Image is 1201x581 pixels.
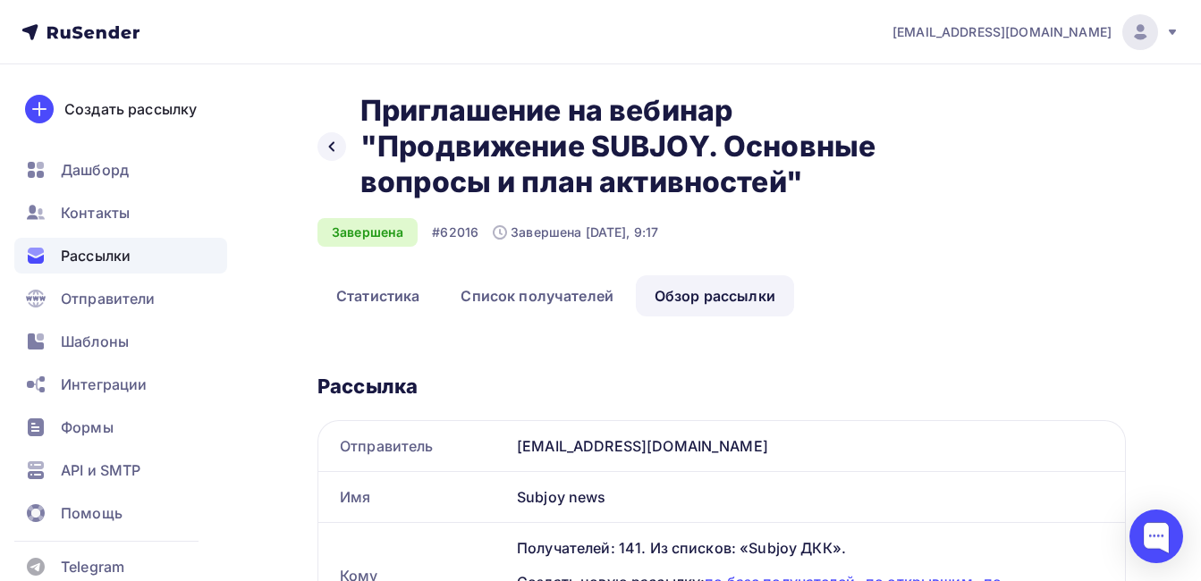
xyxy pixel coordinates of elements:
[636,275,794,316] a: Обзор рассылки
[493,223,658,241] div: Завершена [DATE], 9:17
[61,202,130,223] span: Контакты
[892,23,1112,41] span: [EMAIL_ADDRESS][DOMAIN_NAME]
[14,409,227,445] a: Формы
[892,14,1180,50] a: [EMAIL_ADDRESS][DOMAIN_NAME]
[432,223,478,241] div: #62016
[61,417,114,438] span: Формы
[64,98,197,120] div: Создать рассылку
[517,537,1104,559] div: Получателей: 141. Из списков: «Subjoy ДКК».
[61,459,140,481] span: API и SMTP
[442,275,632,316] a: Список получателей
[14,281,227,316] a: Отправители
[61,502,123,524] span: Помощь
[61,245,131,266] span: Рассылки
[317,218,418,247] div: Завершена
[61,374,147,395] span: Интеграции
[317,275,438,316] a: Статистика
[318,421,510,471] div: Отправитель
[14,238,227,274] a: Рассылки
[14,152,227,188] a: Дашборд
[14,195,227,231] a: Контакты
[61,556,124,577] span: Telegram
[14,324,227,359] a: Шаблоны
[318,472,510,522] div: Имя
[360,93,901,200] h2: Приглашение на вебинар "Продвижение SUBJOY. Основные вопросы и план активностей"
[61,288,156,309] span: Отправители
[61,159,129,181] span: Дашборд
[510,472,1125,522] div: Subjoy news
[510,421,1125,471] div: [EMAIL_ADDRESS][DOMAIN_NAME]
[317,374,1126,399] div: Рассылка
[61,331,129,352] span: Шаблоны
